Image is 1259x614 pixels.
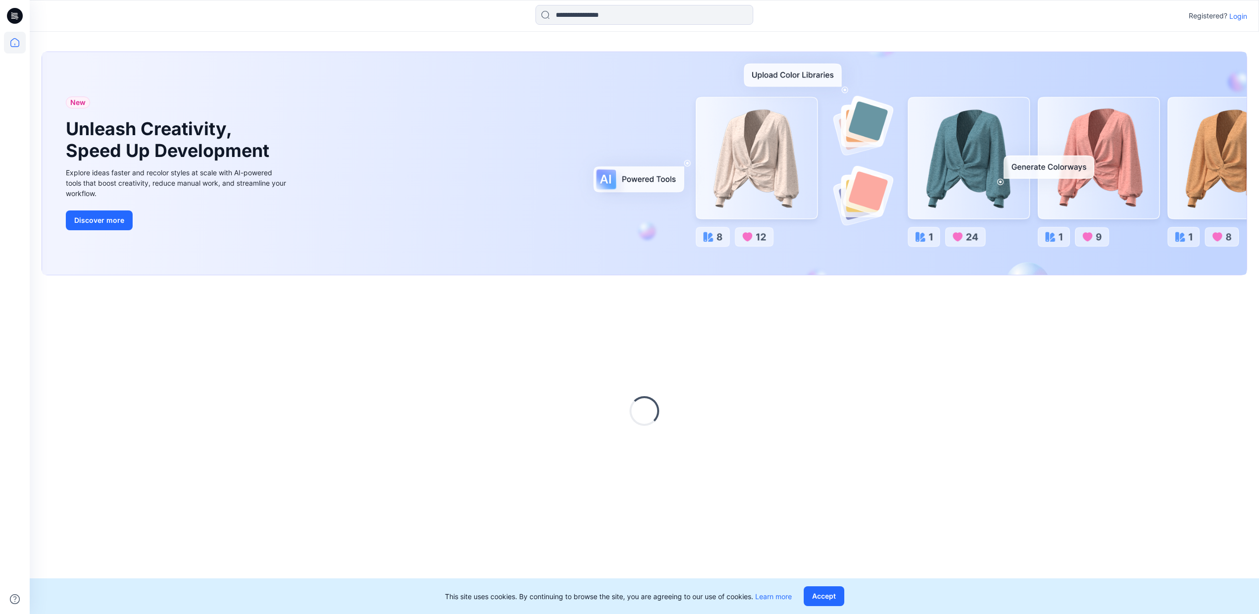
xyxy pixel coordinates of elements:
[755,592,792,601] a: Learn more
[70,97,86,108] span: New
[1189,10,1227,22] p: Registered?
[804,586,844,606] button: Accept
[66,210,133,230] button: Discover more
[66,210,289,230] a: Discover more
[1229,11,1247,21] p: Login
[66,167,289,199] div: Explore ideas faster and recolor styles at scale with AI-powered tools that boost creativity, red...
[66,118,274,161] h1: Unleash Creativity, Speed Up Development
[445,591,792,602] p: This site uses cookies. By continuing to browse the site, you are agreeing to our use of cookies.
